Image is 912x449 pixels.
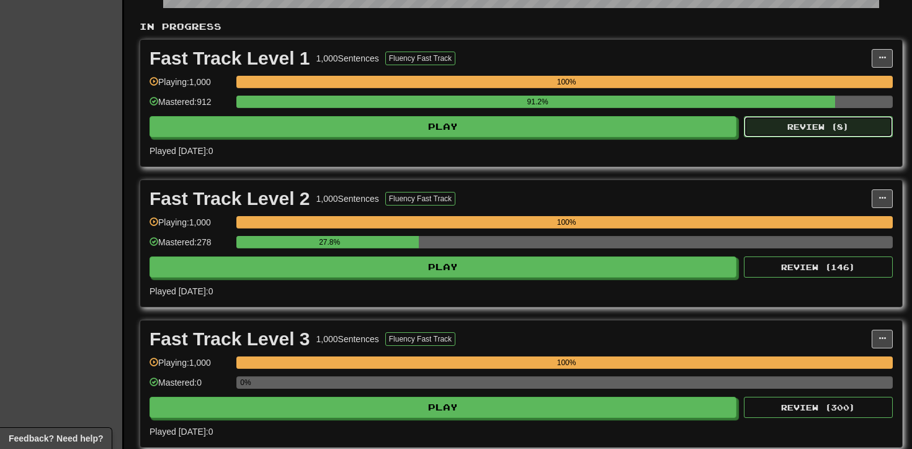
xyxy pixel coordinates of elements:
div: Mastered: 0 [150,376,230,397]
p: In Progress [140,20,903,33]
div: Playing: 1,000 [150,356,230,377]
button: Play [150,116,736,137]
span: Played [DATE]: 0 [150,427,213,437]
div: 91.2% [240,96,835,108]
div: Playing: 1,000 [150,76,230,96]
div: Fast Track Level 3 [150,330,310,348]
span: Open feedback widget [9,432,103,445]
button: Review (8) [744,116,893,137]
button: Fluency Fast Track [385,332,455,346]
span: Played [DATE]: 0 [150,286,213,296]
div: 1,000 Sentences [316,52,379,65]
span: Played [DATE]: 0 [150,146,213,156]
div: 1,000 Sentences [316,333,379,345]
div: Playing: 1,000 [150,216,230,237]
button: Fluency Fast Track [385,52,455,65]
button: Play [150,256,736,278]
div: Mastered: 912 [150,96,230,116]
div: 27.8% [240,236,419,248]
div: 100% [240,356,893,369]
div: 1,000 Sentences [316,193,379,205]
button: Review (300) [744,397,893,418]
div: Mastered: 278 [150,236,230,256]
div: Fast Track Level 1 [150,49,310,68]
button: Fluency Fast Track [385,192,455,206]
div: Fast Track Level 2 [150,189,310,208]
div: 100% [240,76,893,88]
button: Review (146) [744,256,893,278]
div: 100% [240,216,893,229]
button: Play [150,397,736,418]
